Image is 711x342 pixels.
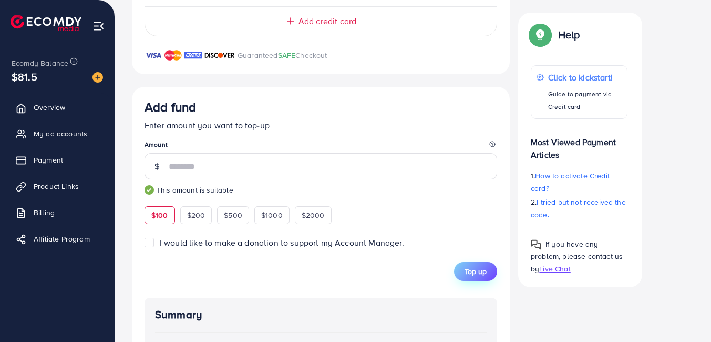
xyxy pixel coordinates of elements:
a: Product Links [8,176,107,197]
span: If you have any problem, please contact us by [531,239,623,274]
span: Product Links [34,181,79,192]
span: Top up [465,266,487,277]
img: Popup guide [531,239,541,250]
span: Live Chat [539,263,570,274]
img: brand [164,49,182,62]
a: Payment [8,149,107,170]
a: Overview [8,97,107,118]
h4: Summary [155,308,487,321]
a: My ad accounts [8,123,107,144]
span: Add credit card [298,15,356,27]
p: Guide to payment via Credit card [548,88,622,113]
img: menu [92,20,105,32]
h3: Add fund [145,99,196,115]
p: 1. [531,169,627,195]
span: How to activate Credit card? [531,170,610,194]
button: Top up [454,262,497,281]
span: I would like to make a donation to support my Account Manager. [160,237,404,248]
p: Enter amount you want to top-up [145,119,497,132]
a: Affiliate Program [8,228,107,249]
p: 2. [531,196,627,221]
span: $2000 [302,210,325,220]
small: This amount is suitable [145,185,497,195]
span: SAFE [278,50,296,61]
span: $100 [151,210,168,220]
legend: Amount [145,140,497,153]
span: $200 [187,210,205,220]
img: Popup guide [531,25,550,44]
span: Billing [34,207,55,218]
span: Affiliate Program [34,234,90,244]
img: brand [145,49,162,62]
span: $81.5 [12,69,37,84]
a: Billing [8,202,107,223]
p: Guaranteed Checkout [238,49,327,62]
p: Click to kickstart! [548,71,622,84]
iframe: Chat [666,295,703,334]
img: brand [184,49,202,62]
span: $500 [224,210,242,220]
img: brand [204,49,235,62]
p: Help [558,28,580,41]
img: logo [11,15,81,31]
span: I tried but not received the code. [531,197,626,220]
img: image [92,72,103,83]
img: guide [145,185,154,195]
span: $1000 [261,210,283,220]
span: My ad accounts [34,128,87,139]
span: Payment [34,155,63,165]
span: Ecomdy Balance [12,58,68,68]
p: Most Viewed Payment Articles [531,127,627,161]
span: Overview [34,102,65,113]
